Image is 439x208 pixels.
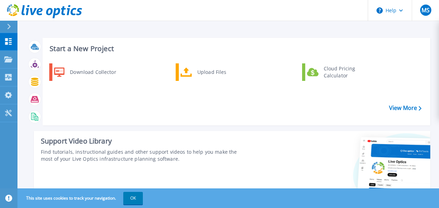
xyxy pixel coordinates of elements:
[320,65,372,79] div: Cloud Pricing Calculator
[41,137,247,146] div: Support Video Library
[302,63,374,81] a: Cloud Pricing Calculator
[422,7,430,13] span: MS
[49,63,121,81] a: Download Collector
[19,192,143,204] span: This site uses cookies to track your navigation.
[194,65,246,79] div: Upload Files
[123,192,143,204] button: OK
[41,148,247,162] div: Find tutorials, instructional guides and other support videos to help you make the most of your L...
[389,105,422,111] a: View More
[50,45,421,53] h3: Start a New Project
[176,63,247,81] a: Upload Files
[66,65,119,79] div: Download Collector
